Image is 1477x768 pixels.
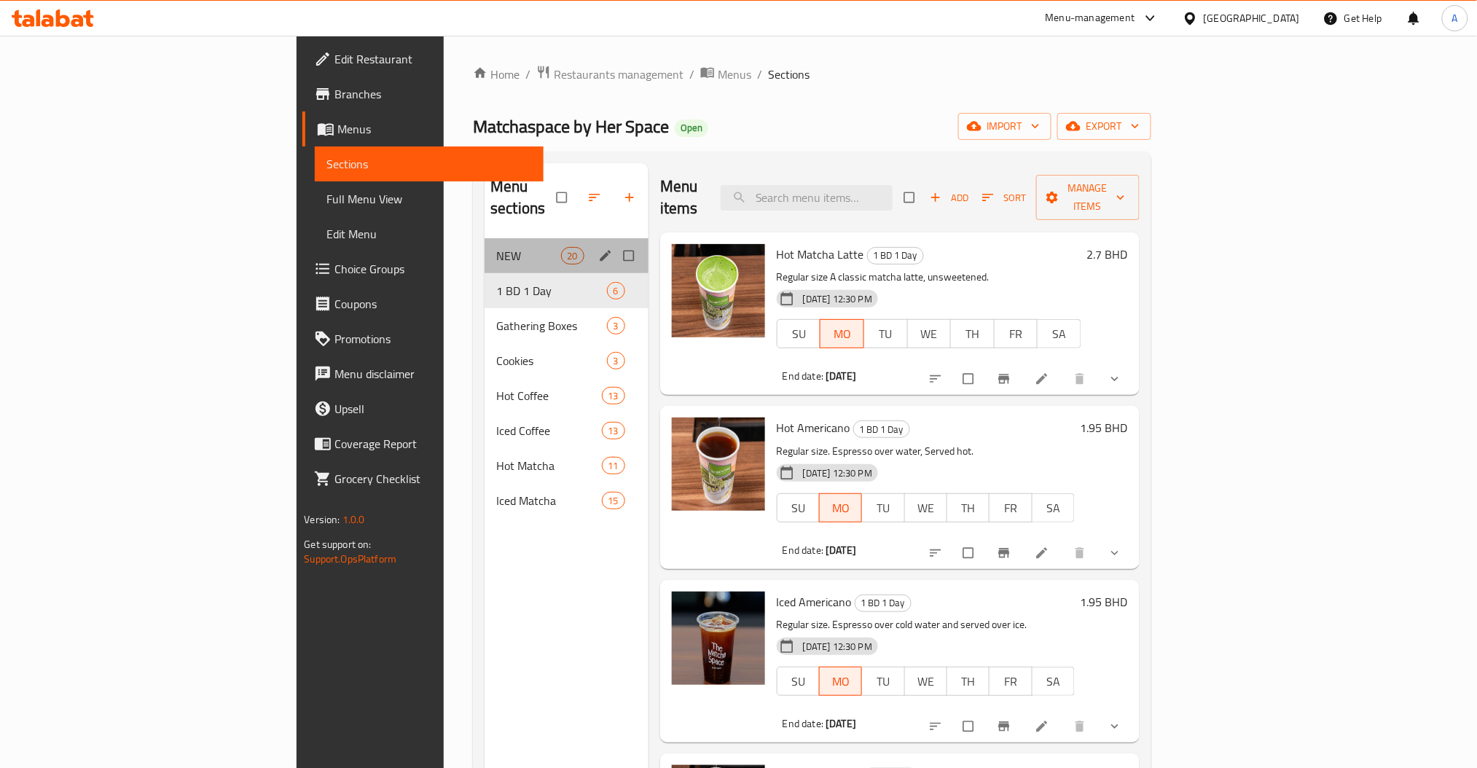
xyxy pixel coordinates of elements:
svg: Show Choices [1108,372,1122,386]
span: WE [911,498,941,519]
a: Choice Groups [302,251,544,286]
div: items [607,317,625,334]
h6: 2.7 BHD [1087,244,1128,265]
button: Add [926,187,973,209]
a: Edit menu item [1035,719,1052,734]
span: Sort sections [579,181,614,213]
button: MO [819,493,862,522]
span: Promotions [334,330,532,348]
a: Edit Menu [315,216,544,251]
span: SU [783,671,814,692]
span: End date: [783,367,823,385]
span: Full Menu View [326,190,532,208]
span: Menus [337,120,532,138]
span: Version: [304,510,340,529]
button: WE [904,667,947,696]
div: Iced Matcha15 [485,483,649,518]
div: 1 BD 1 Day [855,595,912,612]
button: delete [1064,710,1099,742]
button: show more [1099,363,1134,395]
span: WE [911,671,941,692]
a: Grocery Checklist [302,461,544,496]
span: TU [870,324,902,345]
button: SU [777,493,820,522]
button: edit [596,246,618,265]
button: sort-choices [920,710,955,742]
button: delete [1064,363,1099,395]
button: FR [994,319,1038,348]
a: Coverage Report [302,426,544,461]
a: Upsell [302,391,544,426]
b: [DATE] [826,541,856,560]
div: items [607,352,625,369]
a: Edit Restaurant [302,42,544,77]
span: TH [953,671,984,692]
button: SU [777,319,821,348]
span: Coverage Report [334,435,532,452]
a: Support.OpsPlatform [304,549,396,568]
span: Upsell [334,400,532,418]
a: Restaurants management [536,65,683,84]
span: Edit Restaurant [334,50,532,68]
a: Promotions [302,321,544,356]
button: TU [861,667,904,696]
p: Regular size A classic matcha latte, unsweetened. [777,268,1081,286]
span: End date: [783,714,823,733]
span: SA [1038,498,1069,519]
button: delete [1064,537,1099,569]
a: Coupons [302,286,544,321]
span: 3 [608,319,624,333]
a: Edit menu item [1035,372,1052,386]
h6: 1.95 BHD [1081,418,1128,438]
span: Coupons [334,295,532,313]
button: Branch-specific-item [988,537,1023,569]
a: Menus [302,111,544,146]
div: items [607,282,625,299]
span: Hot Matcha [496,457,601,474]
span: NEW [496,247,560,265]
span: TH [953,498,984,519]
span: Select to update [955,365,985,393]
span: [DATE] 12:30 PM [797,640,878,654]
button: WE [904,493,947,522]
b: [DATE] [826,367,856,385]
p: Regular size. Espresso over water, Served hot. [777,442,1075,461]
button: SU [777,667,820,696]
span: Edit Menu [326,225,532,243]
span: 13 [603,424,624,438]
svg: Show Choices [1108,719,1122,734]
span: Cookies [496,352,607,369]
span: Grocery Checklist [334,470,532,487]
span: import [970,117,1040,136]
button: TH [947,667,990,696]
span: MO [826,671,856,692]
button: sort-choices [920,537,955,569]
button: Branch-specific-item [988,710,1023,742]
span: Sort items [973,187,1036,209]
span: MO [826,498,856,519]
span: Select all sections [548,184,579,211]
span: 1 BD 1 Day [854,421,909,438]
span: FR [1000,324,1033,345]
span: SU [783,498,814,519]
button: TH [950,319,995,348]
span: End date: [783,541,823,560]
span: Matchaspace by Her Space [473,110,669,143]
span: Hot Matcha Latte [777,243,864,265]
span: 20 [562,249,584,263]
span: TU [868,498,898,519]
span: Select to update [955,539,985,567]
span: Sections [326,155,532,173]
span: [DATE] 12:30 PM [797,292,878,306]
div: items [561,247,584,265]
svg: Show Choices [1108,546,1122,560]
span: Menu disclaimer [334,365,532,383]
nav: Menu sections [485,232,649,524]
a: Full Menu View [315,181,544,216]
b: [DATE] [826,714,856,733]
span: 1 BD 1 Day [496,282,607,299]
img: Hot Americano [672,418,765,511]
span: Iced Matcha [496,492,601,509]
span: SA [1038,671,1069,692]
span: Get support on: [304,535,371,554]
